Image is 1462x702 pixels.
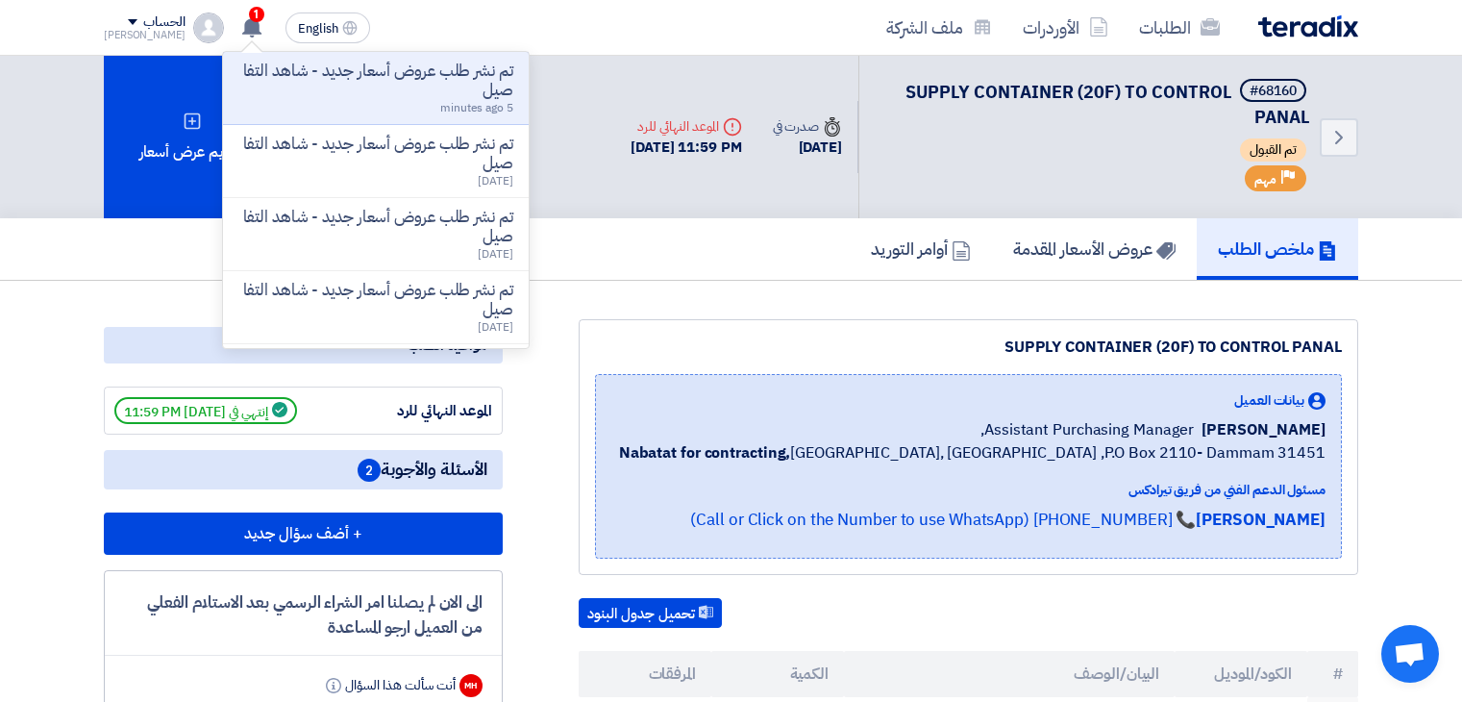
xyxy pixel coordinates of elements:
[1013,238,1176,260] h5: عروض الأسعار المقدمة
[1202,418,1326,441] span: [PERSON_NAME]
[348,400,492,422] div: الموعد النهائي للرد
[905,79,1310,130] span: SUPPLY CONTAINER (20F) TO CONTROL PANAL
[1197,218,1358,280] a: ملخص الطلب
[1007,5,1124,50] a: الأوردرات
[595,336,1342,359] div: SUPPLY CONTAINER (20F) TO CONTROL PANAL
[619,441,791,464] b: Nabatat for contracting,
[882,79,1310,129] h5: SUPPLY CONTAINER (20F) TO CONTROL PANAL
[871,5,1007,50] a: ملف الشركة
[1175,651,1307,697] th: الكود/الموديل
[980,418,1194,441] span: Assistant Purchasing Manager,
[478,172,512,189] span: [DATE]
[1196,508,1326,532] strong: [PERSON_NAME]
[579,651,711,697] th: المرفقات
[1307,651,1358,697] th: #
[249,7,264,22] span: 1
[773,116,842,137] div: صدرت في
[1240,138,1306,162] span: تم القبول
[358,459,381,482] span: 2
[104,327,503,364] div: مواعيد الطلب
[850,218,992,280] a: أوامر التوريد
[690,508,1326,532] a: [PERSON_NAME]📞 [PHONE_NUMBER] (Call or Click on the Number to use WhatsApp)
[1258,15,1358,38] img: Teradix logo
[478,318,512,336] span: [DATE]
[358,458,487,482] span: الأسئلة والأجوبة
[773,137,842,159] div: [DATE]
[631,137,742,159] div: [DATE] 11:59 PM
[238,62,513,100] p: تم نشر طلب عروض أسعار جديد - شاهد التفاصيل
[871,238,971,260] h5: أوامر التوريد
[238,208,513,246] p: تم نشر طلب عروض أسعار جديد - شاهد التفاصيل
[298,22,338,36] span: English
[619,441,1326,464] span: [GEOGRAPHIC_DATA], [GEOGRAPHIC_DATA] ,P.O Box 2110- Dammam 31451
[143,14,185,31] div: الحساب
[1250,85,1297,98] div: #68160
[992,218,1197,280] a: عروض الأسعار المقدمة
[459,674,483,697] div: MH
[1218,238,1337,260] h5: ملخص الطلب
[285,13,370,43] button: English
[104,56,277,218] div: تقديم عرض أسعار
[238,281,513,319] p: تم نشر طلب عروض أسعار جديد - شاهد التفاصيل
[631,116,742,137] div: الموعد النهائي للرد
[1381,625,1439,683] a: Open chat
[322,675,456,695] div: أنت سألت هذا السؤال
[104,513,503,555] button: + أضف سؤال جديد
[1254,170,1276,188] span: مهم
[238,135,513,173] p: تم نشر طلب عروض أسعار جديد - شاهد التفاصيل
[579,598,722,629] button: تحميل جدول البنود
[711,651,844,697] th: الكمية
[478,245,512,263] span: [DATE]
[124,590,483,639] div: الى الان لم يصلنا امر الشراء الرسمي بعد الاستلام الفعلي من العميل ارجو المساعدة
[619,480,1326,500] div: مسئول الدعم الفني من فريق تيرادكس
[114,397,297,424] span: إنتهي في [DATE] 11:59 PM
[193,13,224,43] img: profile_test.png
[1234,390,1304,411] span: بيانات العميل
[844,651,1176,697] th: البيان/الوصف
[1124,5,1235,50] a: الطلبات
[440,99,513,116] span: 5 minutes ago
[104,30,186,40] div: [PERSON_NAME]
